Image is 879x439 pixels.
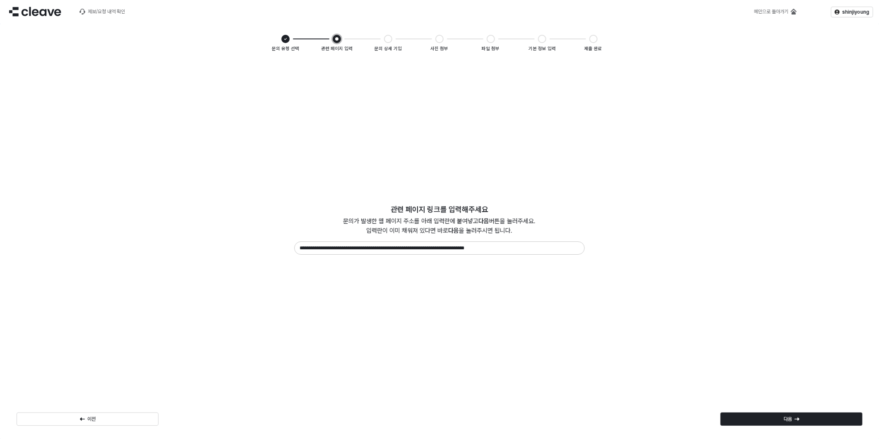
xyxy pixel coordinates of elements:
li: 기본 정보 입력 [498,34,550,53]
div: 관련 페이지 입력 [321,45,353,53]
div: 제보/요청 내역 확인 [88,9,125,14]
p: shinjiyoung [842,9,869,15]
li: 문의 유형 선택 [278,34,293,53]
li: 사진 첨부 [396,34,447,53]
button: 다음 [720,412,862,426]
div: 파일 첨부 [482,45,500,53]
strong: 다음 [478,217,489,224]
button: 제보/요청 내역 확인 [74,7,130,17]
ol: Steps [271,34,608,53]
p: 문의가 발생한 웹 페이지 주소를 아래 입력란에 붙여넣고 버튼을 눌러주세요. 입력란이 이미 채워져 있다면 바로 을 눌러주시면 됩니다. [343,216,536,235]
p: 이전 [87,416,96,422]
li: 제출 완료 [550,34,601,53]
div: 사진 첨부 [430,45,448,53]
div: 메인으로 돌아가기 [754,9,788,14]
div: 문의 상세 기입 [375,45,402,53]
li: 문의 상세 기입 [344,34,396,53]
li: 파일 첨부 [447,34,498,53]
button: shinjiyoung [831,7,873,17]
p: 다음 [783,416,792,422]
button: 이전 [17,412,159,426]
div: 기본 정보 입력 [528,45,556,53]
h4: 관련 페이지 링크를 입력해주세요 [391,205,488,213]
strong: 다음 [448,227,459,234]
div: 제출 완료 [584,45,602,53]
button: 메인으로 돌아가기 [749,7,802,17]
li: 관련 페이지 입력 [293,34,344,53]
div: 문의 유형 선택 [272,45,299,53]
